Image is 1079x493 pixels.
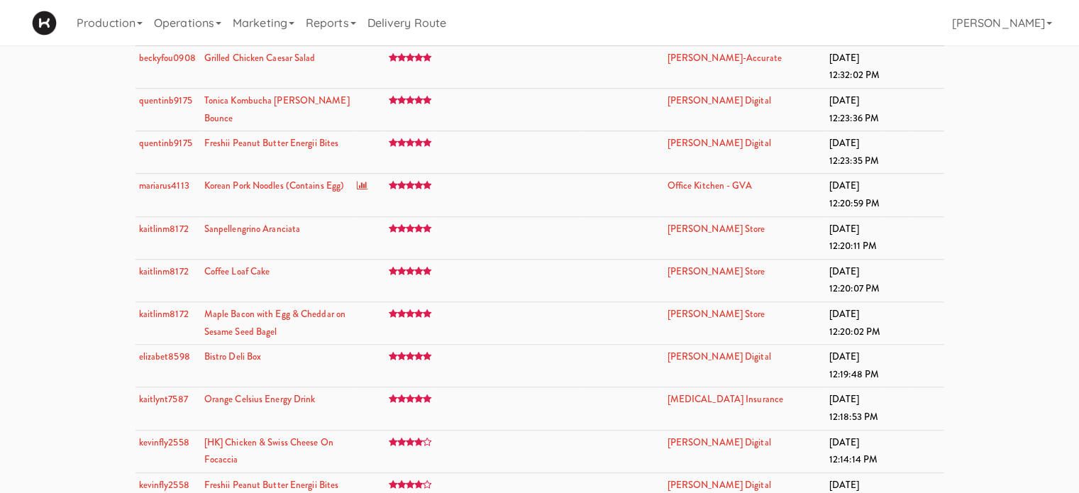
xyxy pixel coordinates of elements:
[667,51,781,65] a: [PERSON_NAME]-Accurate
[204,136,339,150] a: Freshii Peanut Butter Energii Bites
[139,222,189,236] a: kaitlinm8172
[139,265,189,278] a: kaitlinm8172
[139,392,188,406] a: kaitlynt7587
[204,436,333,467] a: [HK] Chicken & Swiss Cheese On Focaccia
[204,307,345,338] a: Maple Bacon with Egg & Cheddar on Sesame Seed Bagel
[204,94,350,125] a: Tonica Kombucha [PERSON_NAME] Bounce
[667,350,770,363] a: [PERSON_NAME] Digital
[667,222,765,236] a: [PERSON_NAME] Store
[204,392,316,406] a: Orange Celsius Energy Drink
[139,136,192,150] a: quentinb9175
[826,89,885,131] td: [DATE] 12:23:36 PM
[139,94,192,107] a: quentinb9175
[667,94,770,107] a: [PERSON_NAME] Digital
[139,51,196,65] a: beckyfou0908
[826,216,885,259] td: [DATE] 12:20:11 PM
[826,387,885,430] td: [DATE] 12:18:53 PM
[826,430,885,472] td: [DATE] 12:14:14 PM
[667,478,770,492] a: [PERSON_NAME] Digital
[667,179,751,192] a: Office Kitchen - GVA
[204,222,300,236] a: Sanpellengrino Aranciata
[667,436,770,449] a: [PERSON_NAME] Digital
[139,478,189,492] a: kevinfly2558
[667,265,765,278] a: [PERSON_NAME] Store
[204,179,344,192] a: Korean Pork Noodles (Contains Egg)
[139,179,189,192] a: mariarus4113
[667,307,765,321] a: [PERSON_NAME] Store
[826,174,885,216] td: [DATE] 12:20:59 PM
[204,51,316,65] a: Grilled Chicken Caesar Salad
[826,131,885,174] td: [DATE] 12:23:35 PM
[204,350,262,363] a: Bistro Deli Box
[204,265,270,278] a: Coffee Loaf Cake
[139,436,189,449] a: kevinfly2558
[139,350,190,363] a: elizabet8598
[32,11,57,35] img: Micromart
[826,301,885,344] td: [DATE] 12:20:02 PM
[826,45,885,88] td: [DATE] 12:32:02 PM
[139,307,189,321] a: kaitlinm8172
[204,478,339,492] a: Freshii Peanut Butter Energii Bites
[667,136,770,150] a: [PERSON_NAME] Digital
[826,259,885,301] td: [DATE] 12:20:07 PM
[667,392,782,406] a: [MEDICAL_DATA] Insurance
[826,345,885,387] td: [DATE] 12:19:48 PM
